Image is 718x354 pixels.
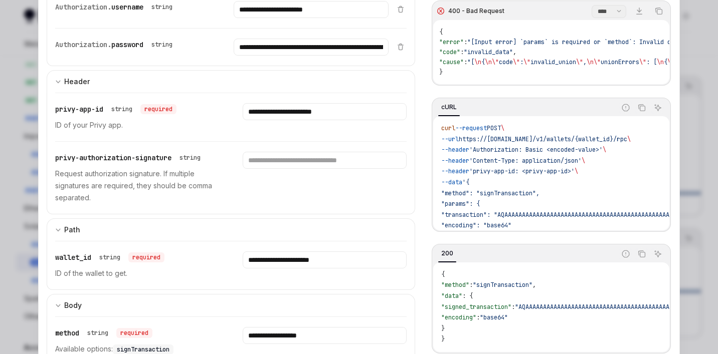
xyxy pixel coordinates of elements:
[651,101,664,114] button: Ask AI
[464,48,513,56] span: "invalid_data"
[243,251,406,268] input: Enter wallet_id
[438,247,456,259] div: 200
[587,58,594,66] span: \n
[513,48,516,56] span: ,
[441,146,469,154] span: --header
[469,167,575,175] span: 'privy-app-id: <privy-app-id>'
[530,58,576,66] span: invalid_union
[47,294,415,316] button: Expand input section
[448,7,504,15] div: 400 - Bad Request
[441,313,476,321] span: "encoding"
[511,303,515,311] span: :
[55,328,79,337] span: method
[441,189,540,197] span: "method": "signTransaction",
[464,58,467,66] span: :
[481,58,485,66] span: {
[469,146,603,154] span: 'Authorization: Basic <encoded-value>'
[441,157,469,165] span: --header
[55,3,111,12] span: Authorization.
[55,168,219,204] p: Request authorization signature. If multiple signatures are required, they should be comma separa...
[55,251,164,263] div: wallet_id
[520,58,523,66] span: :
[243,103,406,120] input: Enter privy-app-id
[55,40,111,49] span: Authorization.
[243,327,406,344] input: Enter method
[467,58,474,66] span: "[
[55,39,176,51] div: Authorization.password
[439,28,443,36] span: {
[646,58,657,66] span: : [
[441,221,511,229] span: "encoding": "base64"
[441,270,445,278] span: {
[439,58,464,66] span: "cause"
[469,281,473,289] span: :
[476,313,480,321] span: :
[441,335,445,343] span: }
[635,247,648,260] button: Copy the contents from the code block
[441,324,445,332] span: }
[55,267,219,279] p: ID of the wallet to get.
[55,1,176,13] div: Authorization.username
[576,58,583,66] span: \"
[55,153,171,162] span: privy-authorization-signature
[441,178,462,186] span: --data
[47,70,415,93] button: Expand input section
[487,124,501,132] span: POST
[667,58,674,66] span: \n
[523,58,530,66] span: \"
[462,178,469,186] span: '{
[513,58,520,66] span: \"
[664,58,667,66] span: {
[594,58,601,66] span: \"
[441,167,469,175] span: --header
[464,38,467,46] span: :
[441,303,511,311] span: "signed_transaction"
[243,152,406,169] input: Enter privy-authorization-signature
[459,135,627,143] span: https://[DOMAIN_NAME]/v1/wallets/{wallet_id}/rpc
[603,146,606,154] span: \
[55,103,176,115] div: privy-app-id
[395,43,407,51] button: Delete item
[55,152,205,164] div: privy-authorization-signature
[455,124,487,132] span: --request
[583,58,587,66] span: ,
[480,313,508,321] span: "base64"
[652,5,665,18] button: Copy the contents from the code block
[582,157,585,165] span: \
[441,135,459,143] span: --url
[128,252,164,262] div: required
[501,124,504,132] span: \
[234,1,388,18] input: Enter username
[635,101,648,114] button: Copy the contents from the code block
[619,101,632,114] button: Report incorrect code
[64,299,82,311] div: Body
[473,281,532,289] span: "signTransaction"
[639,58,646,66] span: \"
[439,68,443,76] span: }
[64,76,90,88] div: Header
[657,58,664,66] span: \n
[485,58,492,66] span: \n
[499,58,513,66] span: code
[55,327,152,339] div: method
[111,3,143,12] span: username
[47,218,415,241] button: Expand input section
[575,167,578,175] span: \
[55,119,219,131] p: ID of your Privy app.
[619,247,632,260] button: Report incorrect code
[234,39,388,56] input: Enter password
[111,40,143,49] span: password
[460,48,464,56] span: :
[438,101,460,113] div: cURL
[492,58,499,66] span: \"
[55,105,103,114] span: privy-app-id
[441,200,480,208] span: "params": {
[441,292,462,300] span: "data"
[116,328,152,338] div: required
[462,292,473,300] span: : {
[395,5,407,13] button: Delete item
[64,224,80,236] div: Path
[439,48,460,56] span: "code"
[117,345,169,353] span: signTransaction
[55,253,91,262] span: wallet_id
